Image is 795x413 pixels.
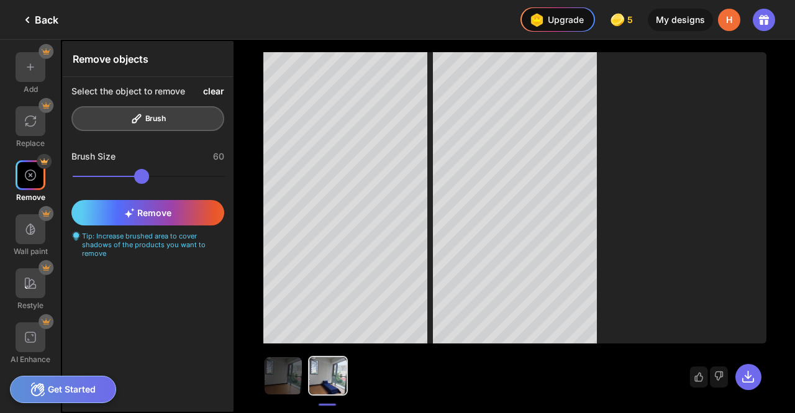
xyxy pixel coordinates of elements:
[10,376,116,403] div: Get Started
[527,10,547,30] img: upgrade-nav-btn-icon.gif
[718,9,740,31] div: H
[213,151,224,161] div: 60
[63,42,233,77] div: Remove objects
[16,138,45,148] div: Replace
[627,15,635,25] span: 5
[71,232,81,241] img: textarea-hint-icon.svg
[71,86,185,96] div: Select the object to remove
[648,9,713,31] div: My designs
[24,84,38,94] div: Add
[527,10,584,30] div: Upgrade
[124,207,171,218] span: Remove
[17,301,43,310] div: Restyle
[71,151,116,161] div: Brush Size
[20,12,58,27] div: Back
[16,193,45,202] div: Remove
[14,247,48,256] div: Wall paint
[11,355,50,364] div: AI Enhance
[203,86,224,96] div: clear
[71,232,224,258] div: Tip: Increase brushed area to cover shadows of the products you want to remove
